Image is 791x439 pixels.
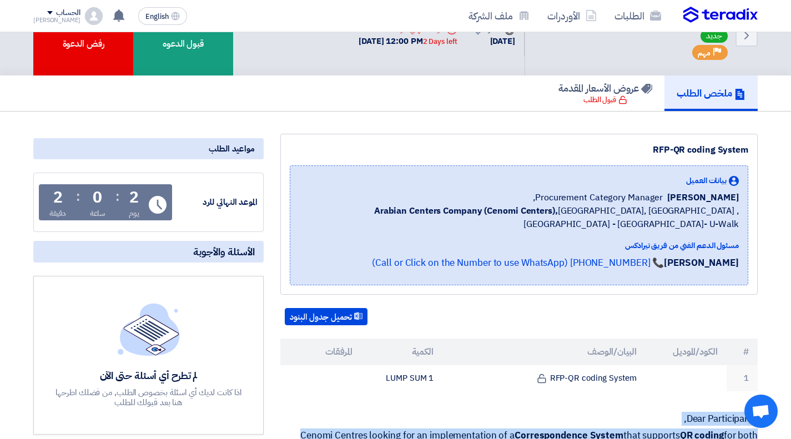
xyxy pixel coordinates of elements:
[93,190,102,205] div: 0
[361,339,442,365] th: الكمية
[54,387,243,407] div: اذا كانت لديك أي اسئلة بخصوص الطلب, من فضلك اطرحها هنا بعد قبولك للطلب
[299,204,739,231] span: [GEOGRAPHIC_DATA], [GEOGRAPHIC_DATA] ,[GEOGRAPHIC_DATA] - [GEOGRAPHIC_DATA]- U-Walk
[193,245,255,258] span: الأسئلة والأجوبة
[359,23,457,35] div: الموعد النهائي للرد
[290,143,748,157] div: RFP-QR coding System
[701,29,728,43] span: جديد
[727,339,758,365] th: #
[145,13,169,21] span: English
[686,175,727,186] span: بيانات العميل
[129,190,139,205] div: 2
[374,204,558,218] b: Arabian Centers Company (Cenomi Centers),
[85,7,103,25] img: profile_test.png
[606,3,670,29] a: الطلبات
[90,208,106,219] div: ساعة
[475,23,515,35] div: صدرت في
[442,339,645,365] th: البيان/الوصف
[538,3,606,29] a: الأوردرات
[33,138,264,159] div: مواعيد الطلب
[299,240,739,251] div: مسئول الدعم الفني من فريق تيرادكس
[475,35,515,48] div: [DATE]
[53,190,63,205] div: 2
[667,191,739,204] span: [PERSON_NAME]
[285,308,367,326] button: تحميل جدول البنود
[33,17,80,23] div: [PERSON_NAME]
[546,75,664,111] a: عروض الأسعار المقدمة قبول الطلب
[423,36,457,47] div: 2 Days left
[677,87,745,99] h5: ملخص الطلب
[727,365,758,391] td: 1
[49,208,67,219] div: دقيقة
[646,339,727,365] th: الكود/الموديل
[372,256,664,270] a: 📞 [PHONE_NUMBER] (Call or Click on the Number to use WhatsApp)
[683,7,758,23] img: Teradix logo
[533,191,663,204] span: Procurement Category Manager,
[664,256,739,270] strong: [PERSON_NAME]
[583,94,627,105] div: قبول الطلب
[558,82,652,94] h5: عروض الأسعار المقدمة
[54,369,243,382] div: لم تطرح أي أسئلة حتى الآن
[280,413,758,425] p: Dear Participants,
[115,186,119,206] div: :
[174,196,258,209] div: الموعد النهائي للرد
[118,303,180,355] img: empty_state_list.svg
[280,339,361,365] th: المرفقات
[460,3,538,29] a: ملف الشركة
[442,365,645,391] td: RFP-QR coding System
[361,365,442,391] td: 1 LUMP SUM
[129,208,139,219] div: يوم
[664,75,758,111] a: ملخص الطلب
[359,35,457,48] div: [DATE] 12:00 PM
[744,395,778,428] div: Open chat
[138,7,187,25] button: English
[698,48,711,58] span: مهم
[76,186,80,206] div: :
[56,8,80,18] div: الحساب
